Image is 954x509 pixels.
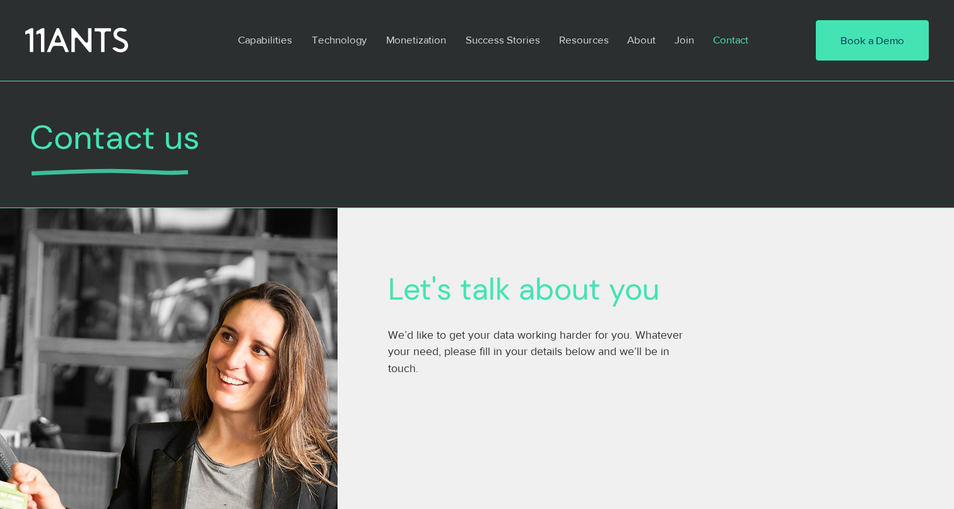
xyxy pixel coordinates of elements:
a: Book a Demo [816,20,929,61]
a: Resources [550,25,618,54]
p: Monetization [380,25,452,54]
p: About [621,25,662,54]
p: Join [668,25,700,54]
p: Contact [707,25,755,54]
nav: Site [228,25,777,54]
p: Success Stories [459,25,546,54]
a: Technology [302,25,377,54]
h2: Let's talk about you [388,271,792,308]
p: We’d like to get your data working harder for you. Whatever your need, please fill in your detail... [388,327,691,377]
a: Capabilities [228,25,302,54]
span: Contact us [30,115,200,159]
span: Book a Demo [840,33,904,48]
p: Resources [553,25,615,54]
a: Join [665,25,704,54]
a: Success Stories [456,25,550,54]
a: About [618,25,665,54]
p: Technology [305,25,373,54]
p: Capabilities [232,25,298,54]
a: Monetization [377,25,456,54]
a: Contact [704,25,759,54]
